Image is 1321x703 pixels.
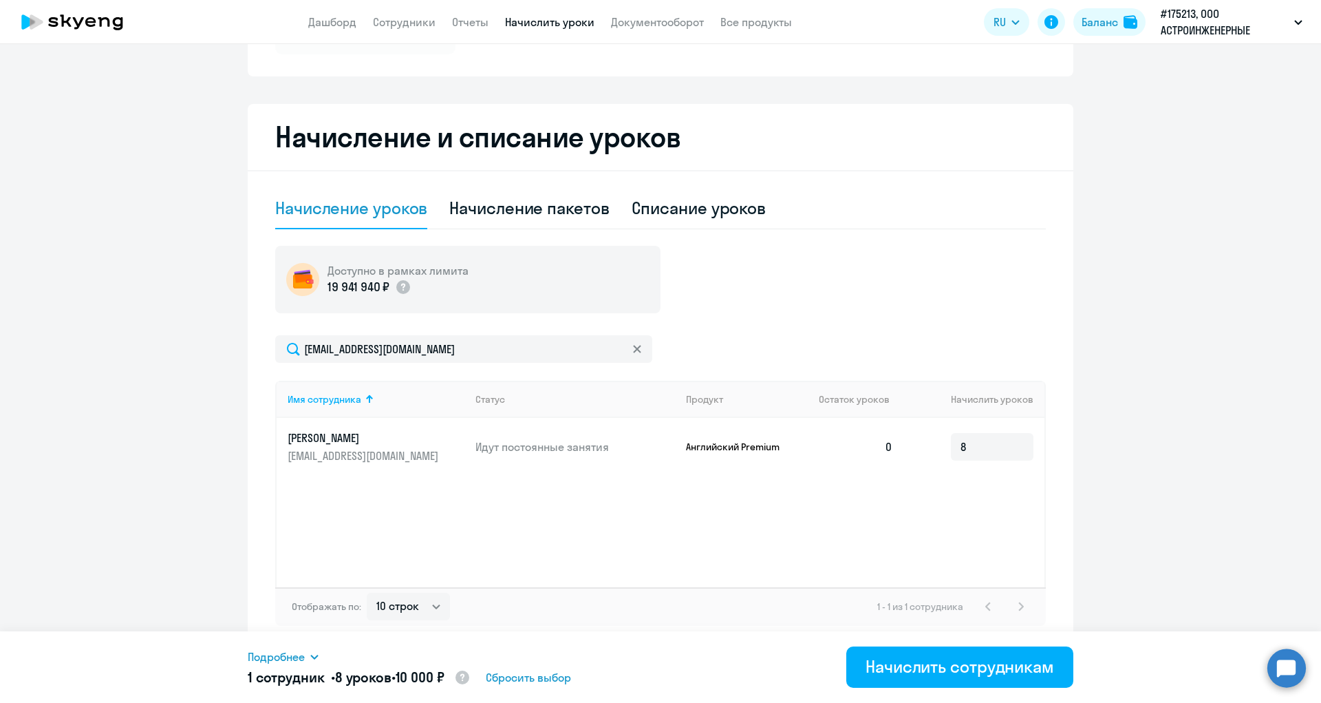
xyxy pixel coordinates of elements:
[720,15,792,29] a: Все продукты
[275,197,427,219] div: Начисление уроков
[248,649,305,665] span: Подробнее
[686,393,808,406] div: Продукт
[288,430,464,463] a: [PERSON_NAME][EMAIL_ADDRESS][DOMAIN_NAME]
[449,197,609,219] div: Начисление пакетов
[288,393,361,406] div: Имя сотрудника
[1124,15,1137,29] img: balance
[866,655,1054,678] div: Начислить сотрудникам
[611,15,704,29] a: Документооборот
[486,669,571,686] span: Сбросить выбор
[1161,6,1289,39] p: #175213, ООО АСТРОИНЖЕНЕРНЫЕ ТЕХНОЛОГИИ
[877,600,963,613] span: 1 - 1 из 1 сотрудника
[686,441,789,453] p: Английский Premium
[327,278,389,296] p: 19 941 940 ₽
[994,14,1006,30] span: RU
[1082,14,1118,30] div: Баланс
[335,669,391,686] span: 8 уроков
[248,668,471,689] h5: 1 сотрудник • •
[288,448,442,463] p: [EMAIL_ADDRESS][DOMAIN_NAME]
[396,669,444,686] span: 10 000 ₽
[286,263,319,296] img: wallet-circle.png
[819,393,904,406] div: Остаток уроков
[475,393,675,406] div: Статус
[475,393,505,406] div: Статус
[904,381,1044,418] th: Начислить уроков
[505,15,594,29] a: Начислить уроки
[308,15,356,29] a: Дашборд
[846,647,1073,688] button: Начислить сотрудникам
[808,418,904,476] td: 0
[475,439,675,454] p: Идут постоянные занятия
[819,393,890,406] span: Остаток уроков
[292,600,361,613] span: Отображать по:
[686,393,723,406] div: Продукт
[327,263,469,278] h5: Доступно в рамках лимита
[452,15,488,29] a: Отчеты
[275,335,652,363] input: Поиск по имени, email, продукту или статусу
[288,393,464,406] div: Имя сотрудника
[1073,8,1146,36] button: Балансbalance
[984,8,1029,36] button: RU
[632,197,766,219] div: Списание уроков
[275,120,1046,154] h2: Начисление и списание уроков
[1154,6,1309,39] button: #175213, ООО АСТРОИНЖЕНЕРНЫЕ ТЕХНОЛОГИИ
[373,15,436,29] a: Сотрудники
[288,430,442,445] p: [PERSON_NAME]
